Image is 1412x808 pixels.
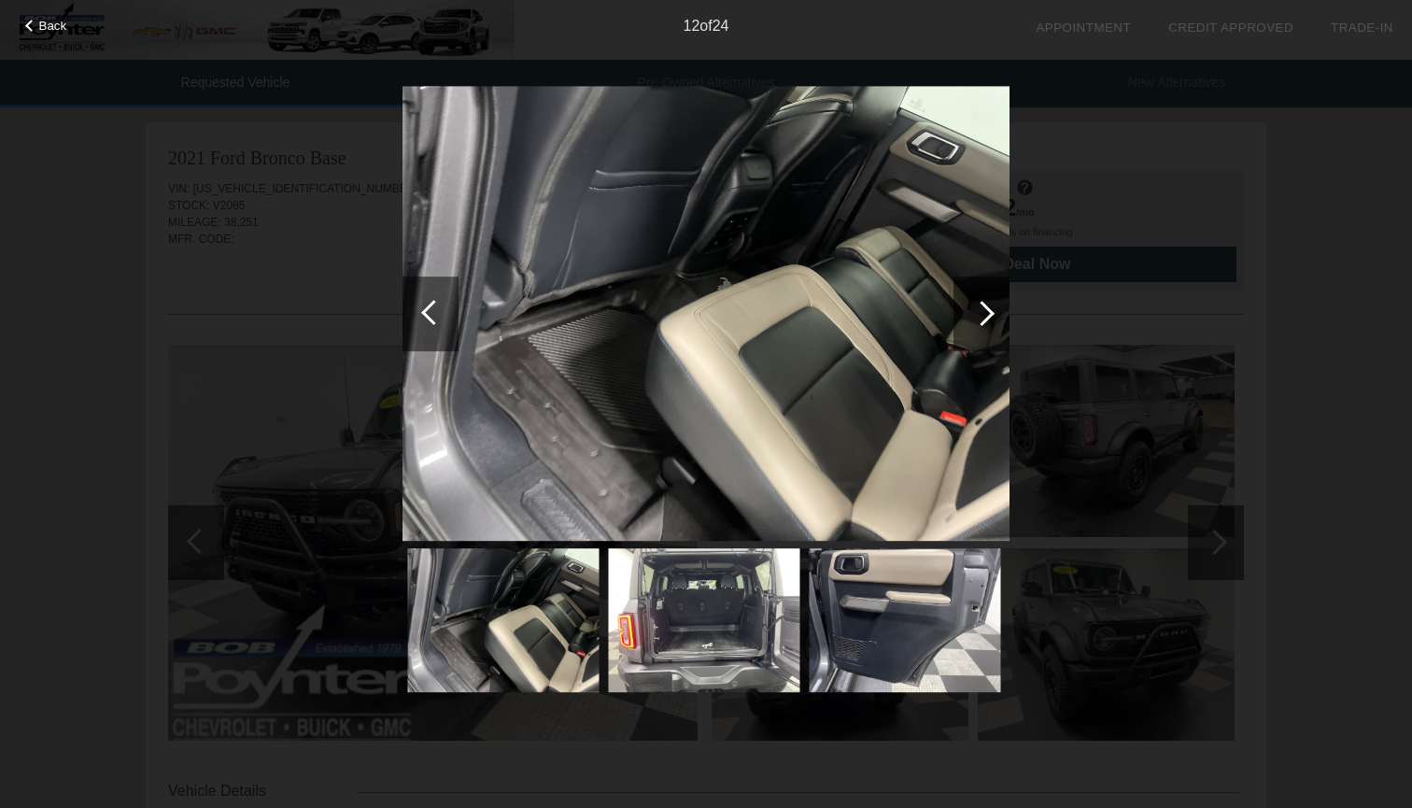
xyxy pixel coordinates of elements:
[809,548,1000,692] img: 629d650591d0609d2afe5663cd31d00fx.jpg
[1168,21,1293,35] a: Credit Approved
[407,548,599,692] img: d00cf40fb9abf0695f28b7ea6239309cx.jpg
[713,18,729,34] span: 24
[39,19,67,33] span: Back
[608,548,799,692] img: 60cd81b4807a2d0fb171778fd9f60fe8x.jpg
[684,18,700,34] span: 12
[402,86,1010,542] img: d00cf40fb9abf0695f28b7ea6239309cx.jpg
[1331,21,1393,35] a: Trade-In
[1036,21,1131,35] a: Appointment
